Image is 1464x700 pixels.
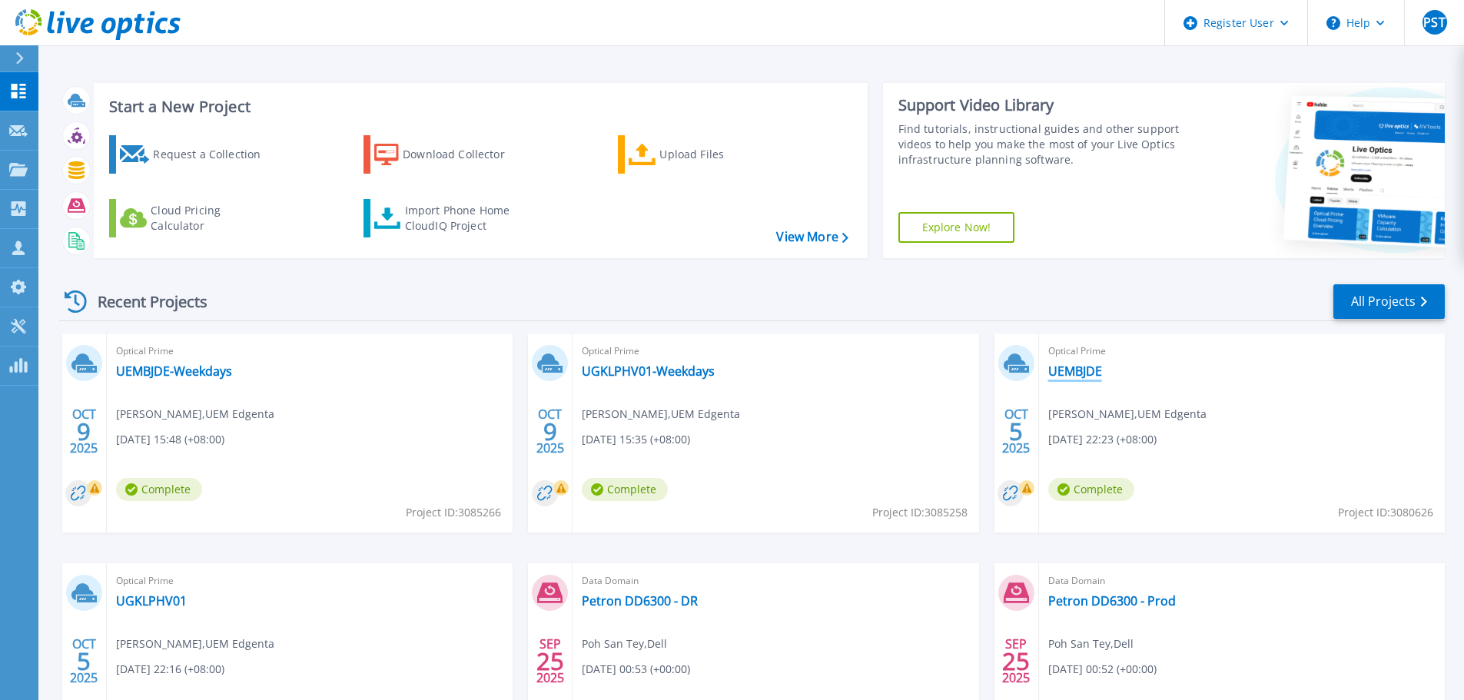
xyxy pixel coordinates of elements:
[109,98,848,115] h3: Start a New Project
[582,661,690,678] span: [DATE] 00:53 (+00:00)
[1048,478,1134,501] span: Complete
[405,203,525,234] div: Import Phone Home CloudIQ Project
[116,635,274,652] span: [PERSON_NAME] , UEM Edgenta
[898,212,1015,243] a: Explore Now!
[153,139,276,170] div: Request a Collection
[582,363,715,379] a: UGKLPHV01-Weekdays
[77,655,91,668] span: 5
[116,363,232,379] a: UEMBJDE-Weekdays
[116,593,187,609] a: UGKLPHV01
[776,230,848,244] a: View More
[1048,635,1134,652] span: Poh San Tey , Dell
[536,633,565,689] div: SEP 2025
[536,403,565,459] div: OCT 2025
[77,425,91,438] span: 9
[543,425,557,438] span: 9
[898,95,1185,115] div: Support Video Library
[116,431,224,448] span: [DATE] 15:48 (+08:00)
[1423,16,1445,28] span: PST
[582,593,698,609] a: Petron DD6300 - DR
[116,343,503,360] span: Optical Prime
[1048,661,1157,678] span: [DATE] 00:52 (+00:00)
[1048,406,1207,423] span: [PERSON_NAME] , UEM Edgenta
[1001,403,1031,459] div: OCT 2025
[406,504,501,521] span: Project ID: 3085266
[116,478,202,501] span: Complete
[69,403,98,459] div: OCT 2025
[364,135,535,174] a: Download Collector
[116,661,224,678] span: [DATE] 22:16 (+08:00)
[1338,504,1433,521] span: Project ID: 3080626
[151,203,274,234] div: Cloud Pricing Calculator
[69,633,98,689] div: OCT 2025
[582,431,690,448] span: [DATE] 15:35 (+08:00)
[403,139,526,170] div: Download Collector
[1048,431,1157,448] span: [DATE] 22:23 (+08:00)
[109,199,281,237] a: Cloud Pricing Calculator
[1048,363,1102,379] a: UEMBJDE
[582,635,667,652] span: Poh San Tey , Dell
[582,343,969,360] span: Optical Prime
[1048,343,1436,360] span: Optical Prime
[1001,633,1031,689] div: SEP 2025
[898,121,1185,168] div: Find tutorials, instructional guides and other support videos to help you make the most of your L...
[582,406,740,423] span: [PERSON_NAME] , UEM Edgenta
[1002,655,1030,668] span: 25
[872,504,968,521] span: Project ID: 3085258
[582,572,969,589] span: Data Domain
[1009,425,1023,438] span: 5
[116,406,274,423] span: [PERSON_NAME] , UEM Edgenta
[659,139,782,170] div: Upload Files
[618,135,789,174] a: Upload Files
[1048,593,1176,609] a: Petron DD6300 - Prod
[116,572,503,589] span: Optical Prime
[1333,284,1445,319] a: All Projects
[536,655,564,668] span: 25
[59,283,228,320] div: Recent Projects
[582,478,668,501] span: Complete
[1048,572,1436,589] span: Data Domain
[109,135,281,174] a: Request a Collection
